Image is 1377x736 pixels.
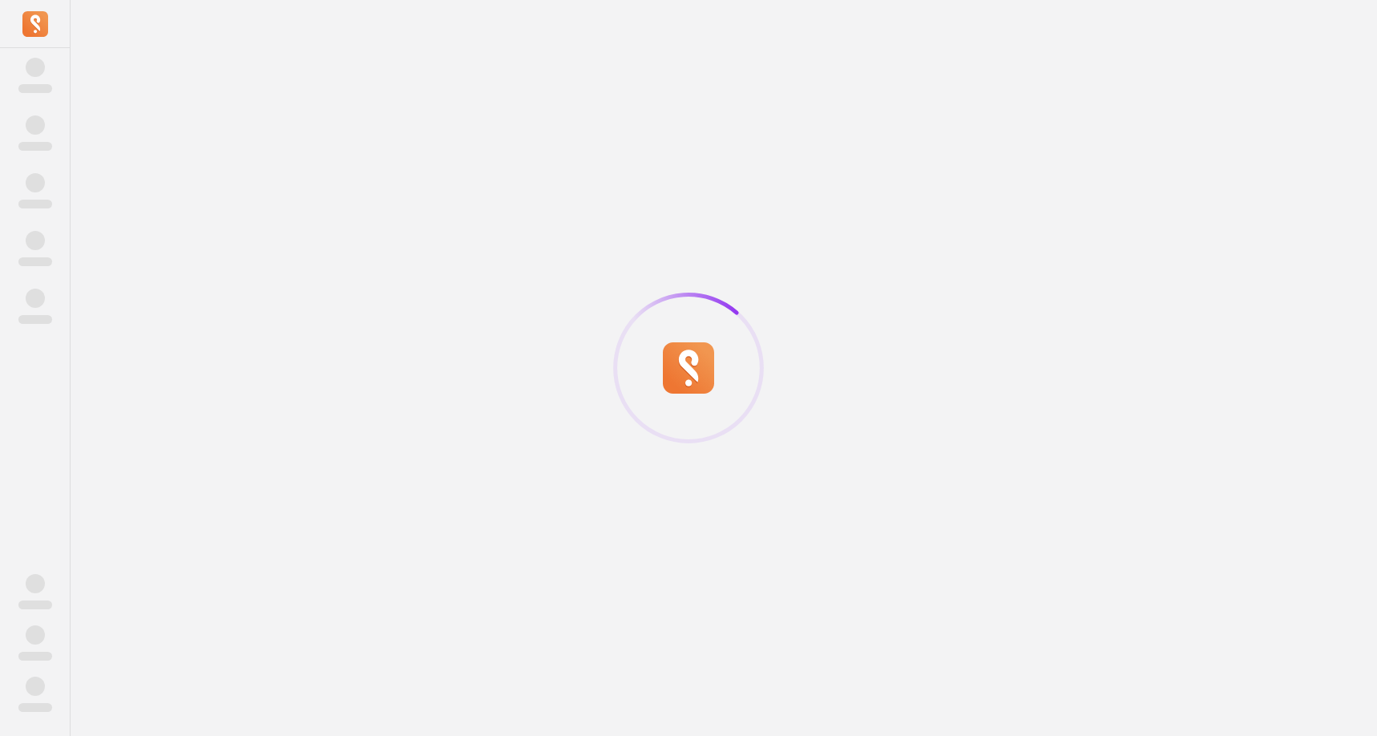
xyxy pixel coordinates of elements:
span: ‌ [26,677,45,696]
span: ‌ [18,200,52,208]
span: ‌ [18,142,52,151]
span: ‌ [18,652,52,661]
span: ‌ [26,58,45,77]
span: ‌ [26,115,45,135]
span: ‌ [18,84,52,93]
span: ‌ [18,703,52,712]
span: ‌ [18,601,52,609]
span: ‌ [26,625,45,645]
span: ‌ [26,231,45,250]
span: ‌ [18,257,52,266]
span: ‌ [26,289,45,308]
span: ‌ [26,173,45,192]
span: ‌ [18,315,52,324]
span: ‌ [26,574,45,593]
